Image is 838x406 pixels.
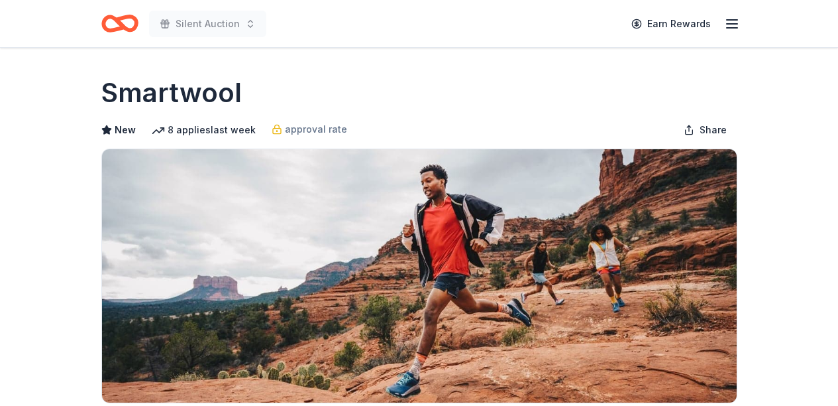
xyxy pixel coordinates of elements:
span: New [115,122,136,138]
span: approval rate [285,121,347,137]
span: Silent Auction [176,16,240,32]
div: 8 applies last week [152,122,256,138]
span: Share [700,122,727,138]
img: Image for Smartwool [102,149,737,403]
a: approval rate [272,121,347,137]
a: Earn Rewards [623,12,719,36]
h1: Smartwool [101,74,242,111]
button: Share [673,117,737,143]
button: Silent Auction [149,11,266,37]
a: Home [101,8,138,39]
